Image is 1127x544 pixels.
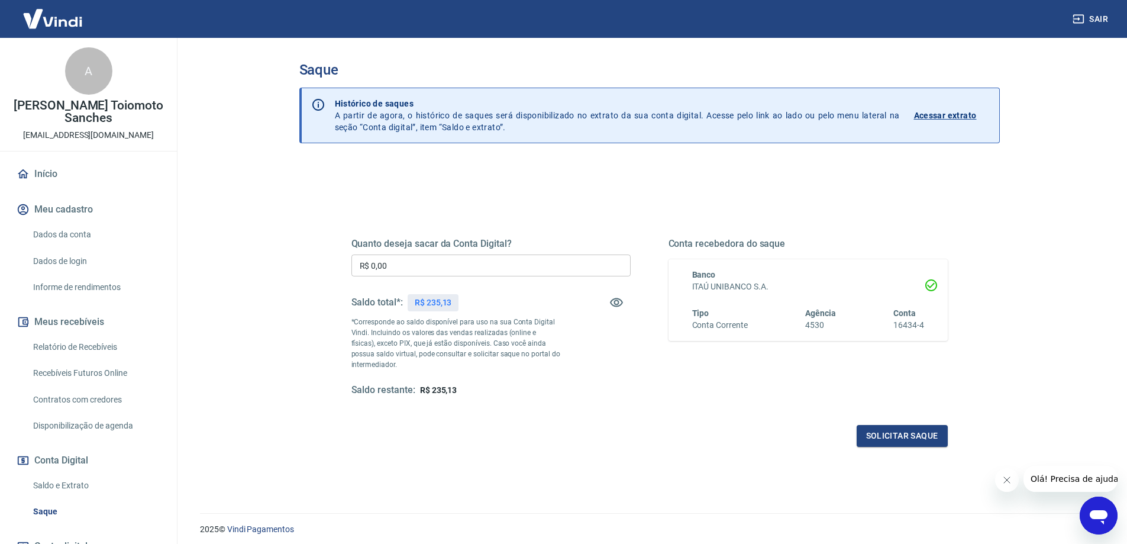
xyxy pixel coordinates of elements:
div: A [65,47,112,95]
span: Conta [893,308,916,318]
button: Conta Digital [14,448,163,474]
h3: Saque [299,62,1000,78]
p: Acessar extrato [914,110,977,121]
iframe: Fechar mensagem [995,468,1019,492]
a: Relatório de Recebíveis [28,335,163,359]
a: Acessar extrato [914,98,990,133]
span: Tipo [692,308,709,318]
p: A partir de agora, o histórico de saques será disponibilizado no extrato da sua conta digital. Ac... [335,98,900,133]
p: Histórico de saques [335,98,900,110]
h6: ITAÚ UNIBANCO S.A. [692,281,924,293]
p: [PERSON_NAME] Toiomoto Sanches [9,99,167,124]
p: *Corresponde ao saldo disponível para uso na sua Conta Digital Vindi. Incluindo os valores das ve... [351,317,561,370]
p: R$ 235,13 [415,297,452,309]
h6: Conta Corrente [692,319,748,331]
span: Banco [692,270,716,279]
p: [EMAIL_ADDRESS][DOMAIN_NAME] [23,129,154,141]
h6: 16434-4 [893,319,924,331]
a: Disponibilização de agenda [28,414,163,438]
h5: Saldo total*: [351,297,403,308]
a: Dados da conta [28,223,163,247]
h5: Quanto deseja sacar da Conta Digital? [351,238,631,250]
button: Sair [1070,8,1113,30]
a: Recebíveis Futuros Online [28,361,163,385]
button: Solicitar saque [857,425,948,447]
a: Início [14,161,163,187]
img: Vindi [14,1,91,37]
span: Olá! Precisa de ajuda? [7,8,99,18]
a: Saque [28,500,163,524]
a: Informe de rendimentos [28,275,163,300]
iframe: Botão para abrir a janela de mensagens [1080,497,1118,535]
h6: 4530 [805,319,836,331]
a: Saldo e Extrato [28,474,163,498]
a: Vindi Pagamentos [227,524,294,534]
a: Dados de login [28,249,163,273]
span: R$ 235,13 [420,385,457,395]
iframe: Mensagem da empresa [1023,466,1118,492]
h5: Saldo restante: [351,384,415,397]
button: Meu cadastro [14,197,163,223]
span: Agência [805,308,836,318]
a: Contratos com credores [28,388,163,412]
button: Meus recebíveis [14,309,163,335]
p: 2025 © [200,523,1099,536]
h5: Conta recebedora do saque [669,238,948,250]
